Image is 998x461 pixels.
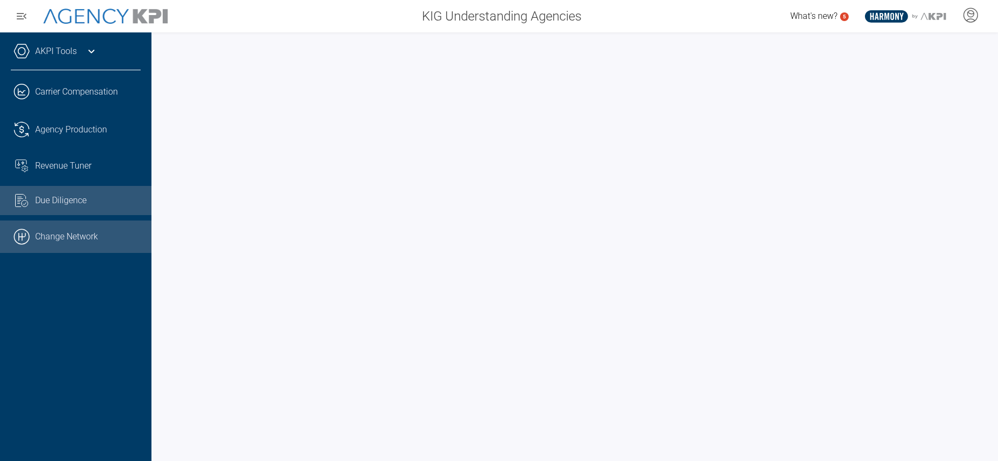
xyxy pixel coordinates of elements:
text: 5 [843,14,846,19]
span: What's new? [790,11,837,21]
span: KIG Understanding Agencies [422,6,581,26]
div: Revenue Tuner [35,159,141,172]
img: AgencyKPI [43,9,168,24]
div: Due Diligence [35,194,141,207]
div: Agency Production [35,123,141,136]
a: 5 [840,12,849,21]
a: AKPI Tools [35,45,77,58]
